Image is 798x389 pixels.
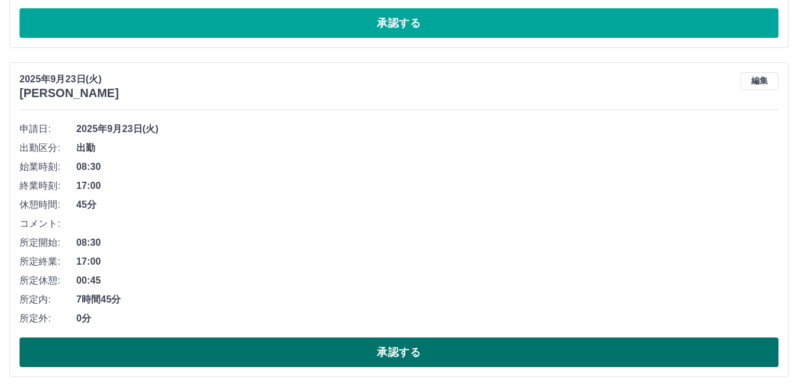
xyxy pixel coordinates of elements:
[76,198,778,212] span: 45分
[76,160,778,174] span: 08:30
[76,292,778,307] span: 7時間45分
[20,122,76,136] span: 申請日:
[76,311,778,326] span: 0分
[20,337,778,367] button: 承認する
[20,255,76,269] span: 所定終業:
[20,72,119,86] p: 2025年9月23日(火)
[20,198,76,212] span: 休憩時間:
[76,122,778,136] span: 2025年9月23日(火)
[20,292,76,307] span: 所定内:
[20,8,778,38] button: 承認する
[20,236,76,250] span: 所定開始:
[20,311,76,326] span: 所定外:
[76,255,778,269] span: 17:00
[20,86,119,100] h3: [PERSON_NAME]
[20,217,76,231] span: コメント:
[76,236,778,250] span: 08:30
[741,72,778,90] button: 編集
[20,274,76,288] span: 所定休憩:
[76,274,778,288] span: 00:45
[20,179,76,193] span: 終業時刻:
[76,179,778,193] span: 17:00
[20,160,76,174] span: 始業時刻:
[76,141,778,155] span: 出勤
[20,141,76,155] span: 出勤区分:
